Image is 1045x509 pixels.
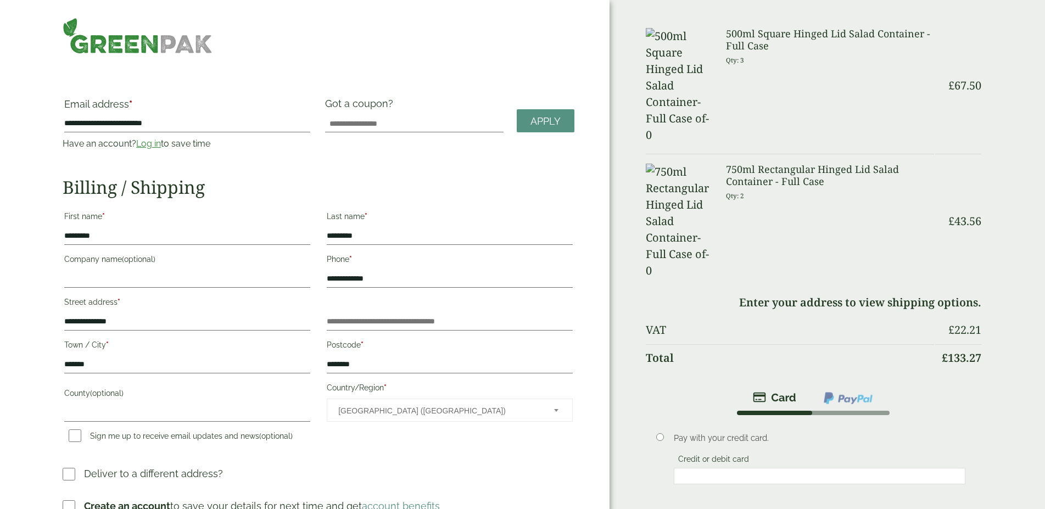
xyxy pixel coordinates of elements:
[726,56,744,64] small: Qty: 3
[327,337,573,356] label: Postcode
[948,78,981,93] bdi: 67.50
[948,214,954,228] span: £
[338,399,539,422] span: United Kingdom (UK)
[646,317,934,343] th: VAT
[327,209,573,227] label: Last name
[106,340,109,349] abbr: required
[530,115,561,127] span: Apply
[753,391,796,404] img: stripe.png
[361,340,364,349] abbr: required
[64,337,310,356] label: Town / City
[122,255,155,264] span: (optional)
[64,251,310,270] label: Company name
[259,432,293,440] span: (optional)
[136,138,161,149] a: Log in
[823,391,874,405] img: ppcp-gateway.png
[63,177,574,198] h2: Billing / Shipping
[948,322,981,337] bdi: 22.21
[327,251,573,270] label: Phone
[517,109,574,133] a: Apply
[325,98,398,115] label: Got a coupon?
[63,137,312,150] p: Have an account? to save time
[64,99,310,115] label: Email address
[63,18,212,54] img: GreenPak Supplies
[726,28,934,52] h3: 500ml Square Hinged Lid Salad Container - Full Case
[64,209,310,227] label: First name
[129,98,132,110] abbr: required
[349,255,352,264] abbr: required
[674,455,753,467] label: Credit or debit card
[646,28,713,143] img: 500ml Square Hinged Lid Salad Container-Full Case of-0
[84,466,223,481] p: Deliver to a different address?
[646,344,934,371] th: Total
[90,389,124,398] span: (optional)
[942,350,981,365] bdi: 133.27
[646,289,981,316] td: Enter your address to view shipping options.
[69,429,81,442] input: Sign me up to receive email updates and news(optional)
[942,350,948,365] span: £
[384,383,387,392] abbr: required
[726,192,744,200] small: Qty: 2
[327,380,573,399] label: Country/Region
[327,399,573,422] span: Country/Region
[677,471,962,481] iframe: Secure card payment input frame
[365,212,367,221] abbr: required
[64,432,297,444] label: Sign me up to receive email updates and news
[102,212,105,221] abbr: required
[118,298,120,306] abbr: required
[64,385,310,404] label: County
[64,294,310,313] label: Street address
[948,322,954,337] span: £
[948,78,954,93] span: £
[726,164,934,187] h3: 750ml Rectangular Hinged Lid Salad Container - Full Case
[646,164,713,279] img: 750ml Rectangular Hinged Lid Salad Container-Full Case of-0
[948,214,981,228] bdi: 43.56
[674,432,965,444] p: Pay with your credit card.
